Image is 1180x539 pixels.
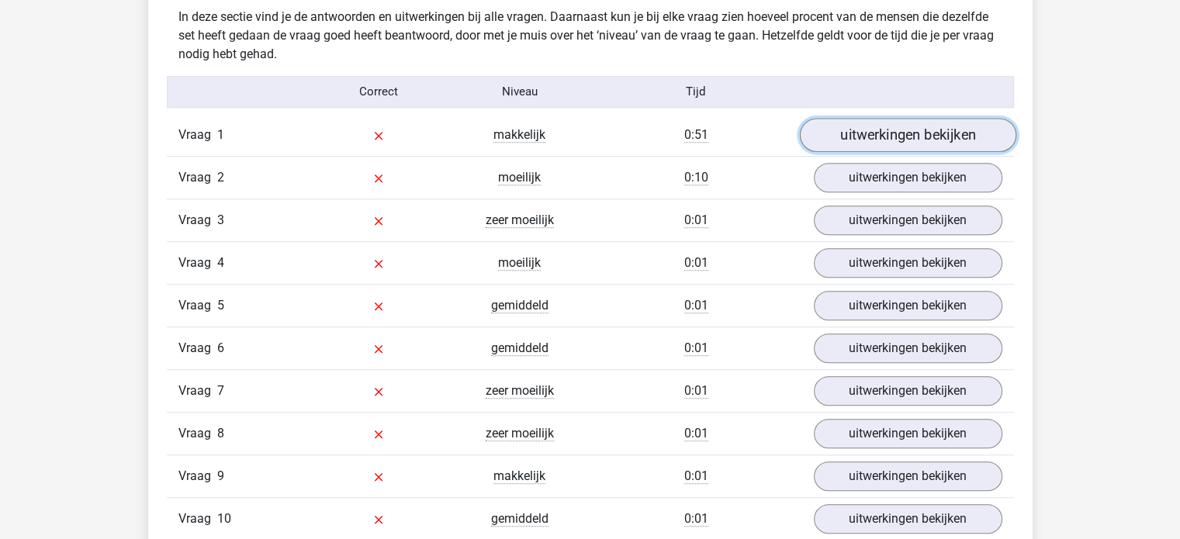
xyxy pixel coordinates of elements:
[178,510,217,528] span: Vraag
[217,255,224,270] span: 4
[814,333,1002,363] a: uitwerkingen bekijken
[217,170,224,185] span: 2
[217,340,224,355] span: 6
[814,461,1002,491] a: uitwerkingen bekijken
[684,340,708,356] span: 0:01
[178,254,217,272] span: Vraag
[684,468,708,484] span: 0:01
[814,163,1002,192] a: uitwerkingen bekijken
[799,118,1016,152] a: uitwerkingen bekijken
[498,255,541,271] span: moeilijk
[491,511,548,527] span: gemiddeld
[217,383,224,398] span: 7
[449,83,590,101] div: Niveau
[814,376,1002,406] a: uitwerkingen bekijken
[486,426,554,441] span: zeer moeilijk
[684,298,708,313] span: 0:01
[491,340,548,356] span: gemiddeld
[814,248,1002,278] a: uitwerkingen bekijken
[217,426,224,441] span: 8
[498,170,541,185] span: moeilijk
[493,468,545,484] span: makkelijk
[217,468,224,483] span: 9
[814,206,1002,235] a: uitwerkingen bekijken
[590,83,801,101] div: Tijd
[814,504,1002,534] a: uitwerkingen bekijken
[684,170,708,185] span: 0:10
[217,212,224,227] span: 3
[217,127,224,142] span: 1
[178,339,217,358] span: Vraag
[814,291,1002,320] a: uitwerkingen bekijken
[308,83,449,101] div: Correct
[684,426,708,441] span: 0:01
[178,126,217,144] span: Vraag
[178,382,217,400] span: Vraag
[486,212,554,228] span: zeer moeilijk
[217,511,231,526] span: 10
[178,296,217,315] span: Vraag
[684,511,708,527] span: 0:01
[217,298,224,313] span: 5
[684,255,708,271] span: 0:01
[486,383,554,399] span: zeer moeilijk
[814,419,1002,448] a: uitwerkingen bekijken
[684,212,708,228] span: 0:01
[493,127,545,143] span: makkelijk
[684,383,708,399] span: 0:01
[178,424,217,443] span: Vraag
[178,211,217,230] span: Vraag
[178,168,217,187] span: Vraag
[167,8,1014,64] div: In deze sectie vind je de antwoorden en uitwerkingen bij alle vragen. Daarnaast kun je bij elke v...
[178,467,217,485] span: Vraag
[491,298,548,313] span: gemiddeld
[684,127,708,143] span: 0:51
